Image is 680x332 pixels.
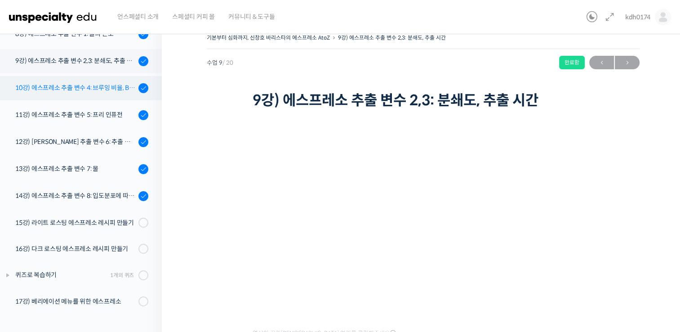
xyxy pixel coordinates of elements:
span: 홈 [28,271,34,278]
span: 대화 [82,271,93,278]
span: 설정 [139,271,150,278]
a: 대화 [59,257,116,280]
a: 홈 [3,257,59,280]
a: 설정 [116,257,173,280]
